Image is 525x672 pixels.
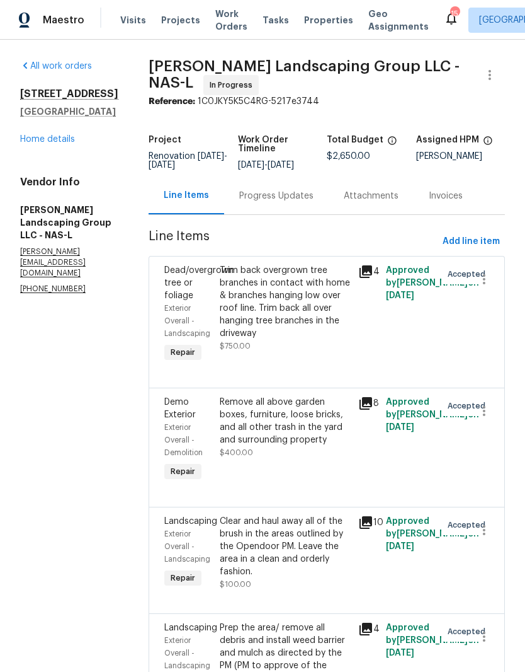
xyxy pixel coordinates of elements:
span: Tasks [262,16,289,25]
h5: Project [149,136,181,144]
span: Projects [161,14,200,26]
div: Progress Updates [239,190,313,202]
span: Repair [166,346,200,359]
div: Line Items [164,189,209,202]
h5: Work Order Timeline [238,136,327,153]
span: Approved by [PERSON_NAME] on [386,517,479,551]
span: Add line item [443,234,500,250]
span: [PERSON_NAME] Landscaping Group LLC - NAS-L [149,59,460,90]
span: Approved by [PERSON_NAME] on [386,623,479,658]
span: $750.00 [220,342,251,350]
span: Approved by [PERSON_NAME] on [386,266,479,300]
span: [DATE] [386,291,414,300]
span: Work Orders [215,8,247,33]
span: Demo Exterior [164,398,196,419]
span: [DATE] [268,161,294,170]
span: [DATE] [149,161,175,170]
span: Renovation [149,152,227,170]
span: The total cost of line items that have been proposed by Opendoor. This sum includes line items th... [387,136,397,152]
span: - [149,152,227,170]
span: Exterior Overall - Landscaping [164,637,210,669]
h5: Total Budget [327,136,383,144]
span: $2,650.00 [327,152,370,161]
div: 15 [450,8,459,20]
div: [PERSON_NAME] [416,152,505,161]
span: Repair [166,572,200,584]
div: 10 [358,515,378,530]
div: Remove all above garden boxes, furniture, loose bricks, and all other trash in the yard and surro... [220,396,351,446]
a: Home details [20,135,75,144]
button: Add line item [437,230,505,253]
span: [DATE] [198,152,224,161]
span: [DATE] [386,649,414,658]
span: Geo Assignments [368,8,429,33]
div: 8 [358,396,378,411]
span: $100.00 [220,581,251,588]
span: Dead/overgrown tree or foliage [164,266,234,300]
h5: Assigned HPM [416,136,479,144]
span: Landscaping [164,517,217,526]
span: [DATE] [238,161,264,170]
span: Maestro [43,14,84,26]
div: Clear and haul away all of the brush in the areas outlined by the Opendoor PM. Leave the area in ... [220,515,351,578]
span: Accepted [448,519,490,531]
span: [DATE] [386,423,414,432]
div: 4 [358,622,378,637]
span: Exterior Overall - Landscaping [164,530,210,563]
span: Exterior Overall - Demolition [164,424,203,456]
span: Accepted [448,268,490,281]
div: 1C0JKY5K5C4RG-5217e3744 [149,95,505,108]
div: Attachments [344,190,398,202]
span: Repair [166,465,200,478]
span: Exterior Overall - Landscaping [164,304,210,337]
span: In Progress [210,79,257,91]
span: Accepted [448,400,490,412]
span: $400.00 [220,449,253,456]
span: Approved by [PERSON_NAME] on [386,398,479,432]
span: [DATE] [386,542,414,551]
span: - [238,161,294,170]
h5: [PERSON_NAME] Landscaping Group LLC - NAS-L [20,204,118,241]
span: Properties [304,14,353,26]
div: 4 [358,264,378,279]
div: Trim back overgrown tree branches in contact with home & branches hanging low over roof line. Tri... [220,264,351,340]
span: The hpm assigned to this work order. [483,136,493,152]
span: Landscaping [164,623,217,632]
span: Visits [120,14,146,26]
span: Accepted [448,625,490,638]
h4: Vendor Info [20,176,118,188]
div: Invoices [429,190,463,202]
b: Reference: [149,97,195,106]
a: All work orders [20,62,92,71]
span: Line Items [149,230,437,253]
